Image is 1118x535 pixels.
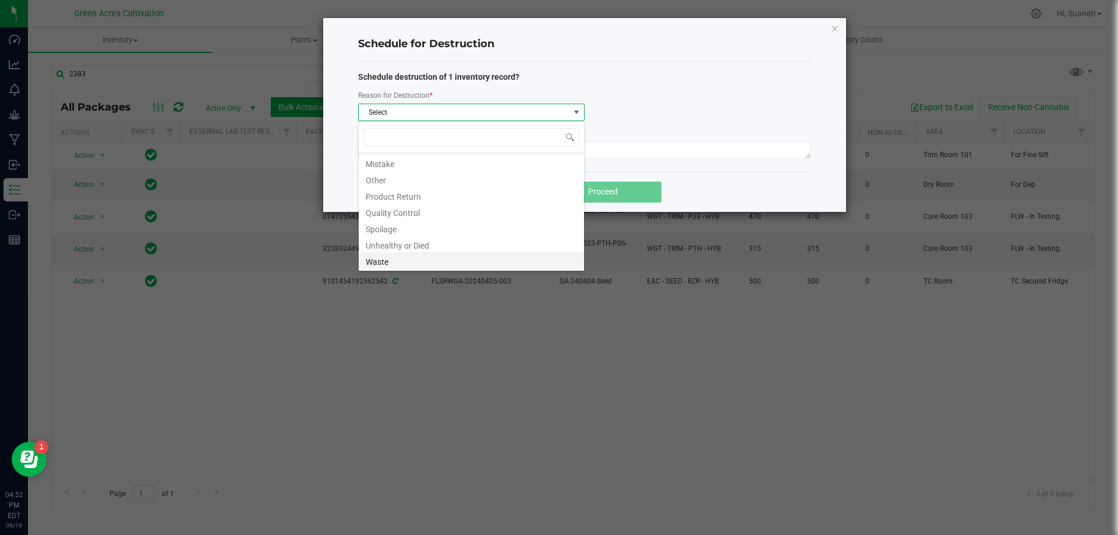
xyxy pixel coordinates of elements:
[358,72,519,82] strong: Schedule destruction of 1 inventory record?
[588,187,618,196] span: Proceed
[545,182,661,203] button: Proceed
[358,90,433,101] label: Reason for Destruction
[34,440,48,454] iframe: Resource center unread badge
[12,442,47,477] iframe: Resource center
[359,104,569,121] span: Select
[358,37,811,52] h4: Schedule for Destruction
